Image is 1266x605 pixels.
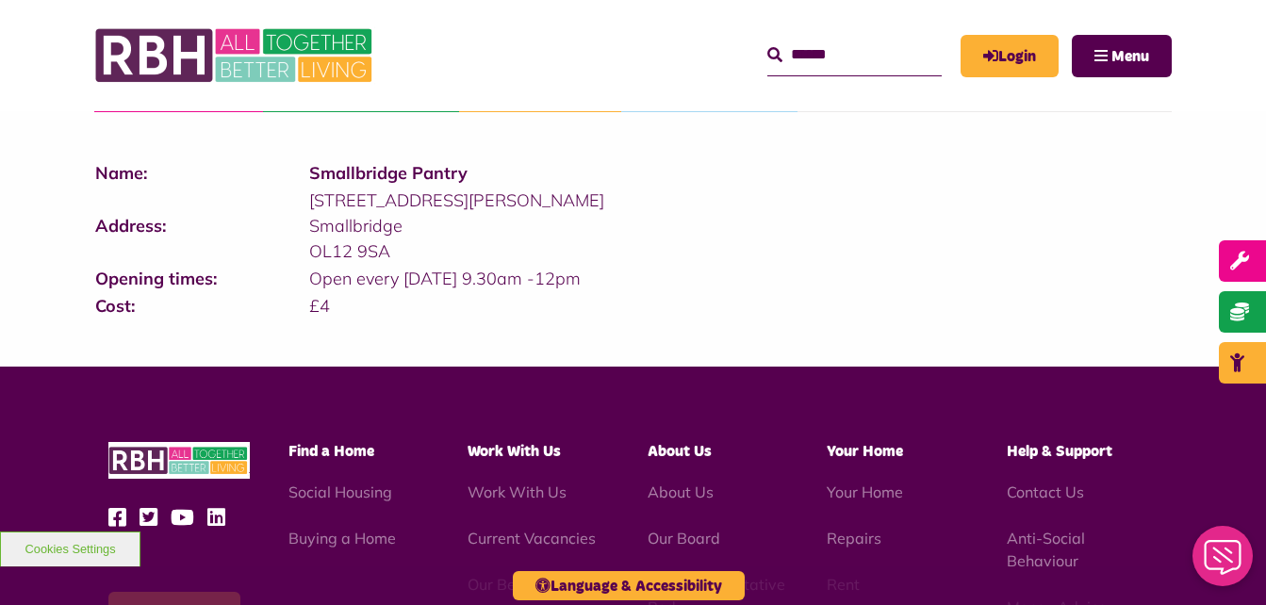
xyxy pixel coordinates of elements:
[1111,49,1149,64] span: Menu
[648,529,720,548] a: Our Board
[767,35,942,75] input: Search
[309,213,939,238] p: Smallbridge
[1007,482,1084,501] a: Contact Us
[108,442,250,479] img: RBH
[1007,529,1085,570] a: Anti-Social Behaviour
[288,482,392,501] a: Social Housing - open in a new tab
[827,444,903,459] span: Your Home
[468,444,561,459] span: Work With Us
[95,268,217,289] strong: Opening times:
[95,215,166,237] strong: Address:
[513,571,745,600] button: Language & Accessibility
[1007,444,1112,459] span: Help & Support
[1181,520,1266,605] iframe: Netcall Web Assistant for live chat
[309,266,939,291] p: Open every [DATE] 9.30am -12pm
[309,238,939,264] p: OL12 9SA
[648,444,712,459] span: About Us
[288,444,374,459] span: Find a Home
[961,35,1059,77] a: MyRBH
[309,188,939,213] p: [STREET_ADDRESS][PERSON_NAME]
[309,162,468,184] strong: Smallbridge Pantry
[1072,35,1172,77] button: Navigation
[827,482,903,501] a: Your Home
[95,295,135,317] strong: Cost:
[827,529,881,548] a: Repairs
[94,19,377,92] img: RBH
[309,293,939,319] p: £4
[288,529,396,548] a: Buying a Home
[468,529,596,548] a: Current Vacancies
[468,482,567,501] a: Work With Us
[648,482,714,501] a: About Us
[95,162,147,184] strong: Name:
